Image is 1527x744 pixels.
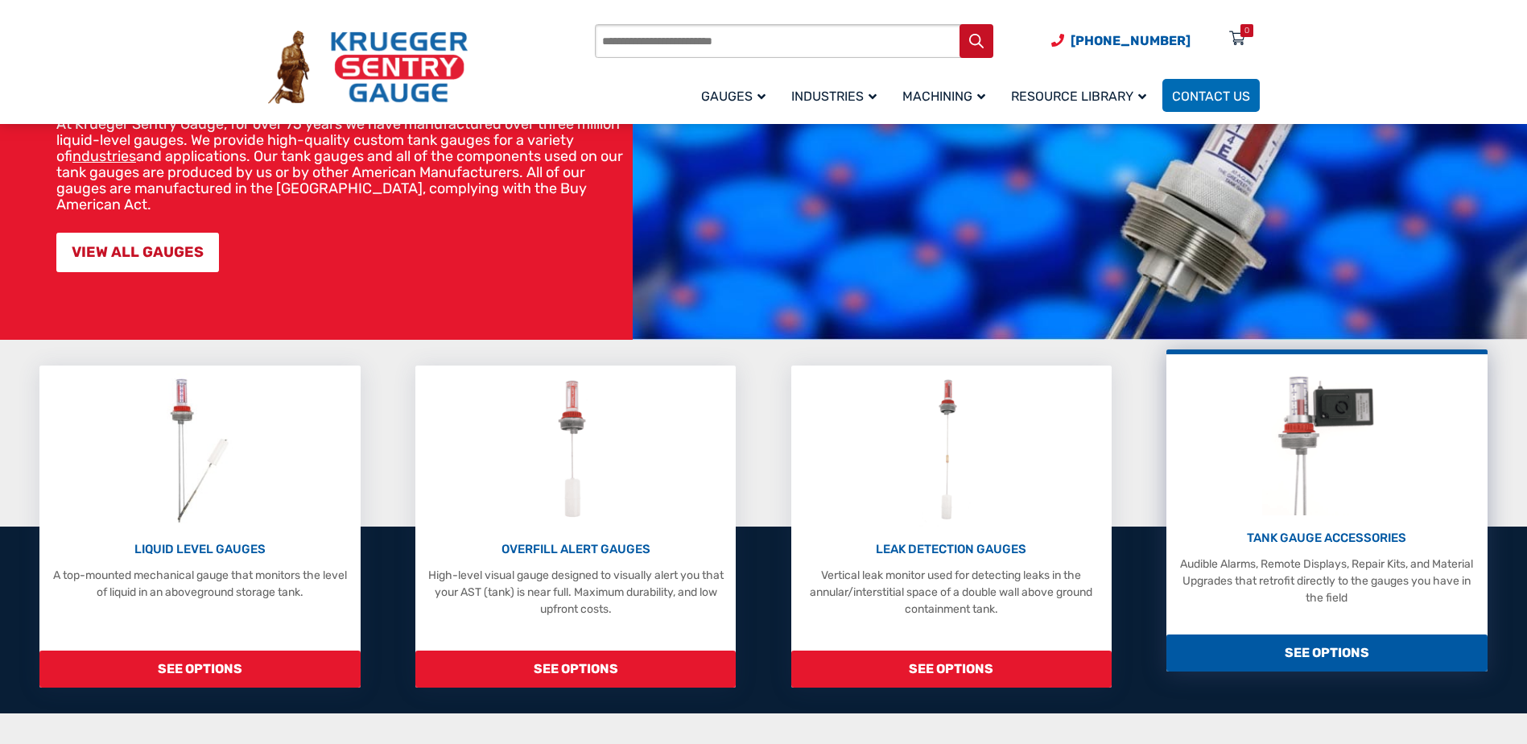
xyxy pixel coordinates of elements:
p: High-level visual gauge designed to visually alert you that your AST (tank) is near full. Maximum... [423,567,728,618]
span: SEE OPTIONS [1166,634,1487,672]
img: Krueger Sentry Gauge [268,31,468,105]
a: Leak Detection Gauges LEAK DETECTION GAUGES Vertical leak monitor used for detecting leaks in the... [791,366,1112,688]
img: Liquid Level Gauges [157,374,242,527]
a: Liquid Level Gauges LIQUID LEVEL GAUGES A top-mounted mechanical gauge that monitors the level of... [39,366,360,688]
img: Tank Gauge Accessories [1262,362,1392,515]
p: LEAK DETECTION GAUGES [799,540,1104,559]
span: Contact Us [1172,89,1250,104]
span: SEE OPTIONS [791,651,1112,688]
span: Machining [902,89,985,104]
p: At Krueger Sentry Gauge, for over 75 years we have manufactured over three million liquid-level g... [56,116,625,213]
span: Industries [791,89,877,104]
a: VIEW ALL GAUGES [56,233,219,272]
a: Machining [893,76,1001,114]
a: Overfill Alert Gauges OVERFILL ALERT GAUGES High-level visual gauge designed to visually alert yo... [415,366,736,688]
a: Contact Us [1162,79,1260,112]
div: 0 [1244,24,1249,37]
p: A top-mounted mechanical gauge that monitors the level of liquid in an aboveground storage tank. [47,567,352,601]
a: Phone Number (920) 434-8860 [1051,31,1191,51]
p: TANK GAUGE ACCESSORIES [1174,529,1479,548]
a: industries [72,147,136,165]
a: Tank Gauge Accessories TANK GAUGE ACCESSORIES Audible Alarms, Remote Displays, Repair Kits, and M... [1166,349,1487,672]
img: Overfill Alert Gauges [540,374,612,527]
p: Audible Alarms, Remote Displays, Repair Kits, and Material Upgrades that retrofit directly to the... [1174,556,1479,606]
p: Vertical leak monitor used for detecting leaks in the annular/interstitial space of a double wall... [799,567,1104,618]
span: [PHONE_NUMBER] [1071,33,1191,48]
span: SEE OPTIONS [39,651,360,688]
p: OVERFILL ALERT GAUGES [423,540,728,559]
span: Resource Library [1011,89,1146,104]
a: Gauges [691,76,782,114]
a: Industries [782,76,893,114]
span: Gauges [701,89,766,104]
p: LIQUID LEVEL GAUGES [47,540,352,559]
img: Leak Detection Gauges [919,374,983,527]
span: SEE OPTIONS [415,651,736,688]
a: Resource Library [1001,76,1162,114]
